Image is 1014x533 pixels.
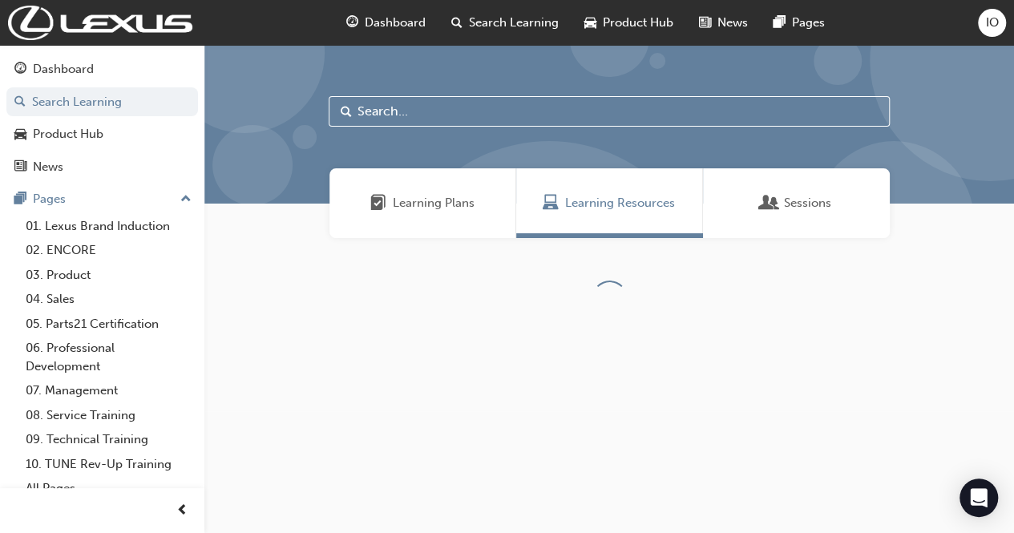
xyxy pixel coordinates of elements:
[703,168,890,238] a: SessionsSessions
[686,6,761,39] a: news-iconNews
[19,263,198,288] a: 03. Product
[469,14,559,32] span: Search Learning
[978,9,1006,37] button: IO
[565,194,675,212] span: Learning Resources
[438,6,572,39] a: search-iconSearch Learning
[584,13,596,33] span: car-icon
[6,152,198,182] a: News
[19,336,198,378] a: 06. Professional Development
[33,158,63,176] div: News
[543,194,559,212] span: Learning Resources
[516,168,703,238] a: Learning ResourcesLearning Resources
[19,312,198,337] a: 05. Parts21 Certification
[19,452,198,477] a: 10. TUNE Rev-Up Training
[14,95,26,110] span: search-icon
[6,119,198,149] a: Product Hub
[959,478,998,517] div: Open Intercom Messenger
[33,125,103,143] div: Product Hub
[6,55,198,84] a: Dashboard
[329,96,890,127] input: Search...
[699,13,711,33] span: news-icon
[792,14,825,32] span: Pages
[14,192,26,207] span: pages-icon
[6,87,198,117] a: Search Learning
[761,6,838,39] a: pages-iconPages
[333,6,438,39] a: guage-iconDashboard
[33,60,94,79] div: Dashboard
[341,103,352,121] span: Search
[774,13,786,33] span: pages-icon
[346,13,358,33] span: guage-icon
[784,194,831,212] span: Sessions
[451,13,463,33] span: search-icon
[176,501,188,521] span: prev-icon
[329,168,516,238] a: Learning PlansLearning Plans
[14,160,26,175] span: news-icon
[19,214,198,239] a: 01. Lexus Brand Induction
[370,194,386,212] span: Learning Plans
[762,194,778,212] span: Sessions
[6,184,198,214] button: Pages
[393,194,475,212] span: Learning Plans
[33,190,66,208] div: Pages
[19,287,198,312] a: 04. Sales
[6,51,198,184] button: DashboardSearch LearningProduct HubNews
[19,238,198,263] a: 02. ENCORE
[19,427,198,452] a: 09. Technical Training
[8,6,192,40] img: Trak
[14,63,26,77] span: guage-icon
[180,189,192,210] span: up-icon
[717,14,748,32] span: News
[19,476,198,501] a: All Pages
[19,378,198,403] a: 07. Management
[14,127,26,142] span: car-icon
[572,6,686,39] a: car-iconProduct Hub
[19,403,198,428] a: 08. Service Training
[986,14,999,32] span: IO
[603,14,673,32] span: Product Hub
[365,14,426,32] span: Dashboard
